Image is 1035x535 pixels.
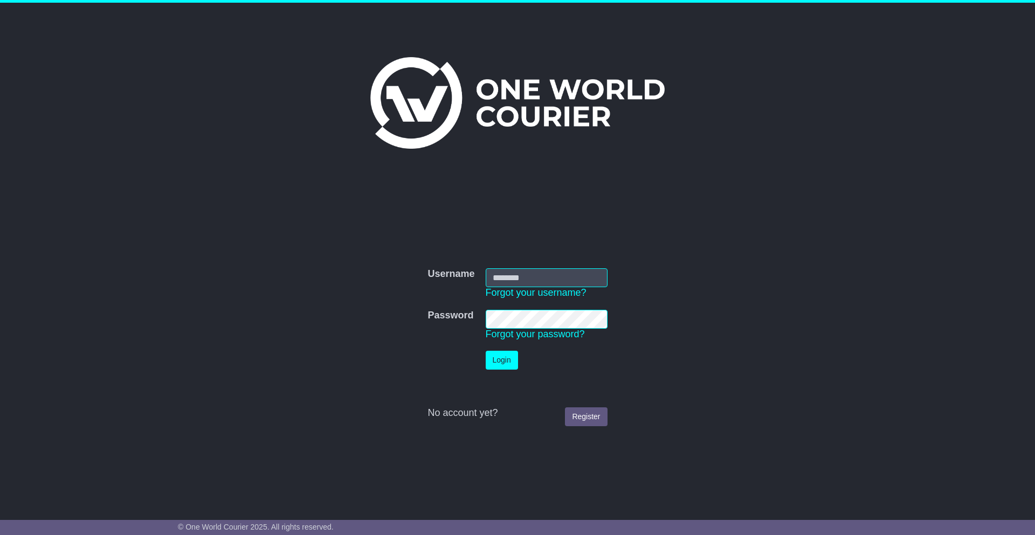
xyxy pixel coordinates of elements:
div: No account yet? [427,407,607,419]
label: Username [427,268,474,280]
label: Password [427,310,473,322]
a: Forgot your password? [486,329,585,339]
span: © One World Courier 2025. All rights reserved. [178,523,334,531]
a: Forgot your username? [486,287,586,298]
a: Register [565,407,607,426]
button: Login [486,351,518,370]
img: One World [370,57,665,149]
